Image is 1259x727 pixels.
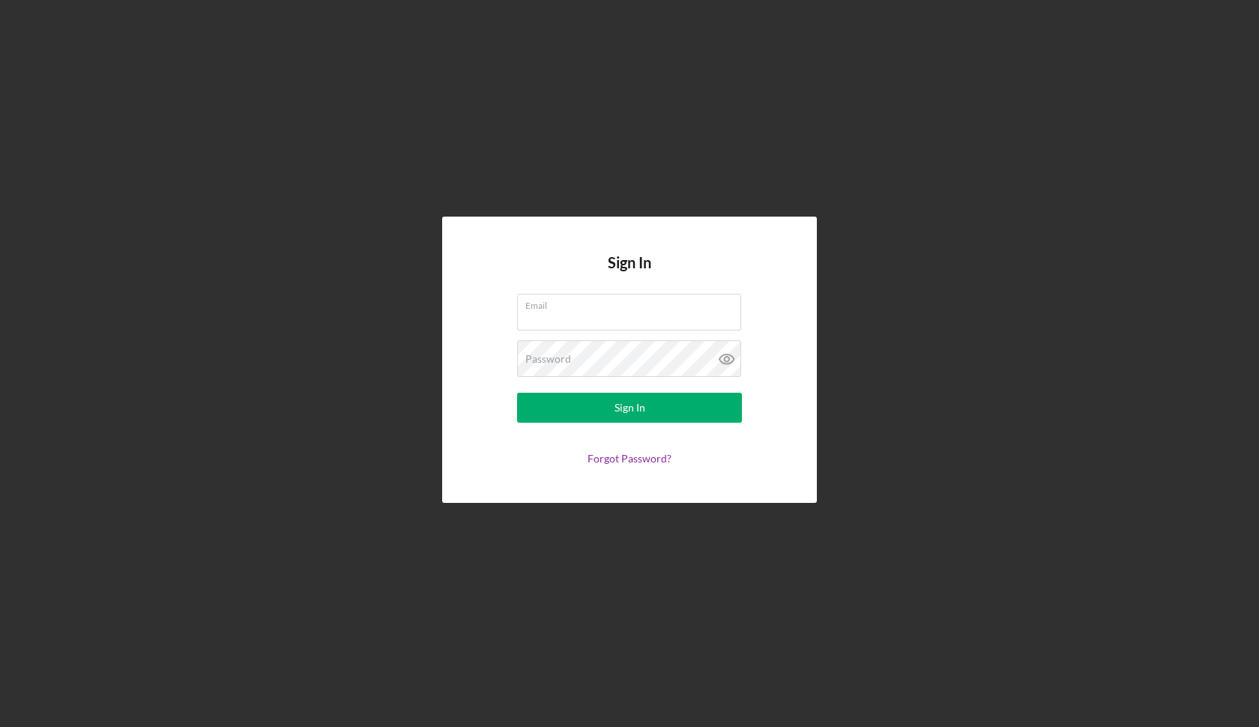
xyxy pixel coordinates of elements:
[517,393,742,423] button: Sign In
[525,353,571,365] label: Password
[525,295,741,311] label: Email
[615,393,645,423] div: Sign In
[588,452,671,465] a: Forgot Password?
[608,254,651,294] h4: Sign In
